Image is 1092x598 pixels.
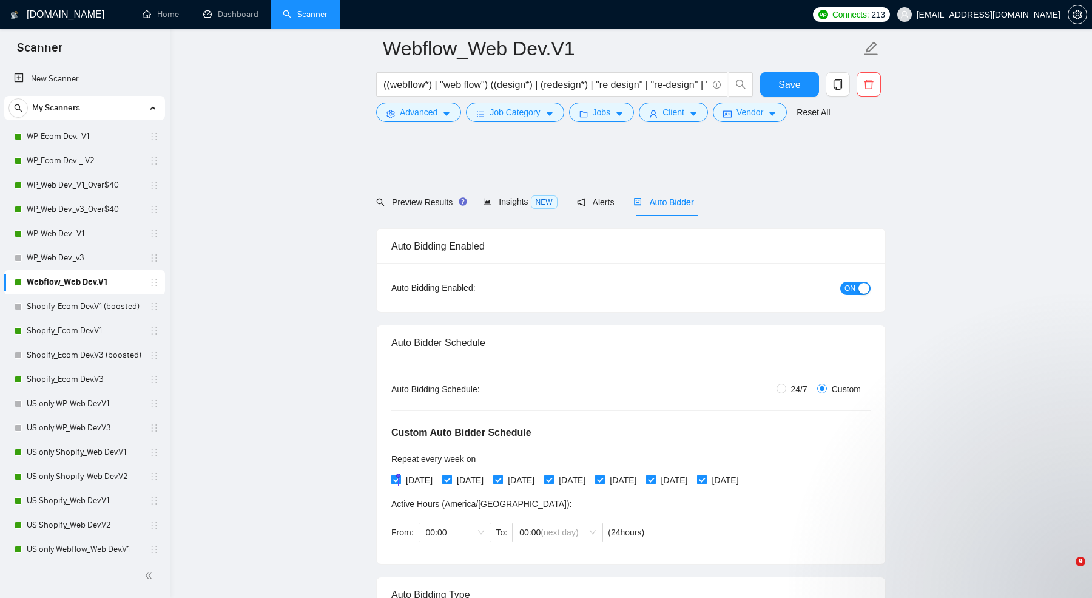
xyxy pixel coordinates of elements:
[27,124,142,149] a: WP_Ecom Dev._V1
[554,474,590,487] span: [DATE]
[426,523,484,542] span: 00:00
[376,103,461,122] button: settingAdvancedcaret-down
[442,109,451,118] span: caret-down
[27,537,142,562] a: US only Webflow_Web Dev.V1
[386,109,395,118] span: setting
[149,375,159,384] span: holder
[149,205,159,214] span: holder
[608,528,644,537] span: ( 24 hours)
[541,528,578,537] span: (next day)
[143,9,179,19] a: homeHome
[1068,5,1087,24] button: setting
[605,474,641,487] span: [DATE]
[149,472,159,481] span: holder
[149,180,159,190] span: holder
[496,528,508,537] span: To:
[844,282,855,295] span: ON
[639,103,708,122] button: userClientcaret-down
[149,277,159,287] span: holder
[383,33,861,64] input: Scanner name...
[9,104,27,112] span: search
[778,77,800,92] span: Save
[10,5,19,25] img: logo
[483,197,557,206] span: Insights
[149,350,159,360] span: holder
[662,106,684,119] span: Client
[391,528,414,537] span: From:
[466,103,564,122] button: barsJob Categorycaret-down
[14,67,155,91] a: New Scanner
[149,302,159,311] span: holder
[827,382,866,396] span: Custom
[27,416,142,440] a: US only WP_Web Dev.V3
[7,39,72,64] span: Scanner
[519,523,596,542] span: 00:00
[27,270,142,294] a: Webflow_Web Dev.V1
[391,426,531,440] h5: Custom Auto Bidder Schedule
[579,109,588,118] span: folder
[27,222,142,246] a: WP_Web Dev._V1
[729,79,752,90] span: search
[149,132,159,141] span: holder
[569,103,635,122] button: folderJobscaret-down
[391,229,871,263] div: Auto Bidding Enabled
[391,454,476,464] span: Repeat every week on
[400,106,437,119] span: Advanced
[545,109,554,118] span: caret-down
[900,10,909,19] span: user
[149,253,159,263] span: holder
[768,109,777,118] span: caret-down
[391,281,551,294] div: Auto Bidding Enabled:
[149,399,159,409] span: holder
[707,474,743,487] span: [DATE]
[27,294,142,319] a: Shopify_Ecom Dev.V1 (boosted)
[729,72,753,97] button: search
[649,109,658,118] span: user
[27,343,142,367] a: Shopify_Ecom Dev.V3 (boosted)
[149,447,159,457] span: holder
[857,79,880,90] span: delete
[149,545,159,554] span: holder
[457,196,468,207] div: Tooltip anchor
[723,109,732,118] span: idcard
[689,109,698,118] span: caret-down
[8,98,28,118] button: search
[27,197,142,222] a: WP_Web Dev._v3_Over$40
[452,474,488,487] span: [DATE]
[826,79,849,90] span: copy
[633,198,642,206] span: robot
[736,106,763,119] span: Vendor
[713,81,721,89] span: info-circle
[27,367,142,392] a: Shopify_Ecom Dev.V3
[144,569,157,582] span: double-left
[401,474,437,487] span: [DATE]
[832,8,869,21] span: Connects:
[27,464,142,489] a: US only Shopify_Web Dev.V2
[149,496,159,506] span: holder
[27,489,142,513] a: US Shopify_Web Dev.V1
[826,72,850,97] button: copy
[283,9,328,19] a: searchScanner
[27,149,142,173] a: WP_Ecom Dev. _ V2
[32,96,80,120] span: My Scanners
[4,67,165,91] li: New Scanner
[203,9,258,19] a: dashboardDashboard
[476,109,485,118] span: bars
[1068,10,1087,19] span: setting
[149,520,159,530] span: holder
[633,197,693,207] span: Auto Bidder
[27,246,142,270] a: WP_Web Dev._v3
[531,195,558,209] span: NEW
[760,72,819,97] button: Save
[593,106,611,119] span: Jobs
[376,198,385,206] span: search
[383,77,707,92] input: Search Freelance Jobs...
[149,423,159,433] span: holder
[483,197,491,206] span: area-chart
[149,326,159,336] span: holder
[1076,557,1085,566] span: 9
[871,8,885,21] span: 213
[786,382,812,396] span: 24/7
[818,10,828,19] img: upwork-logo.png
[503,474,539,487] span: [DATE]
